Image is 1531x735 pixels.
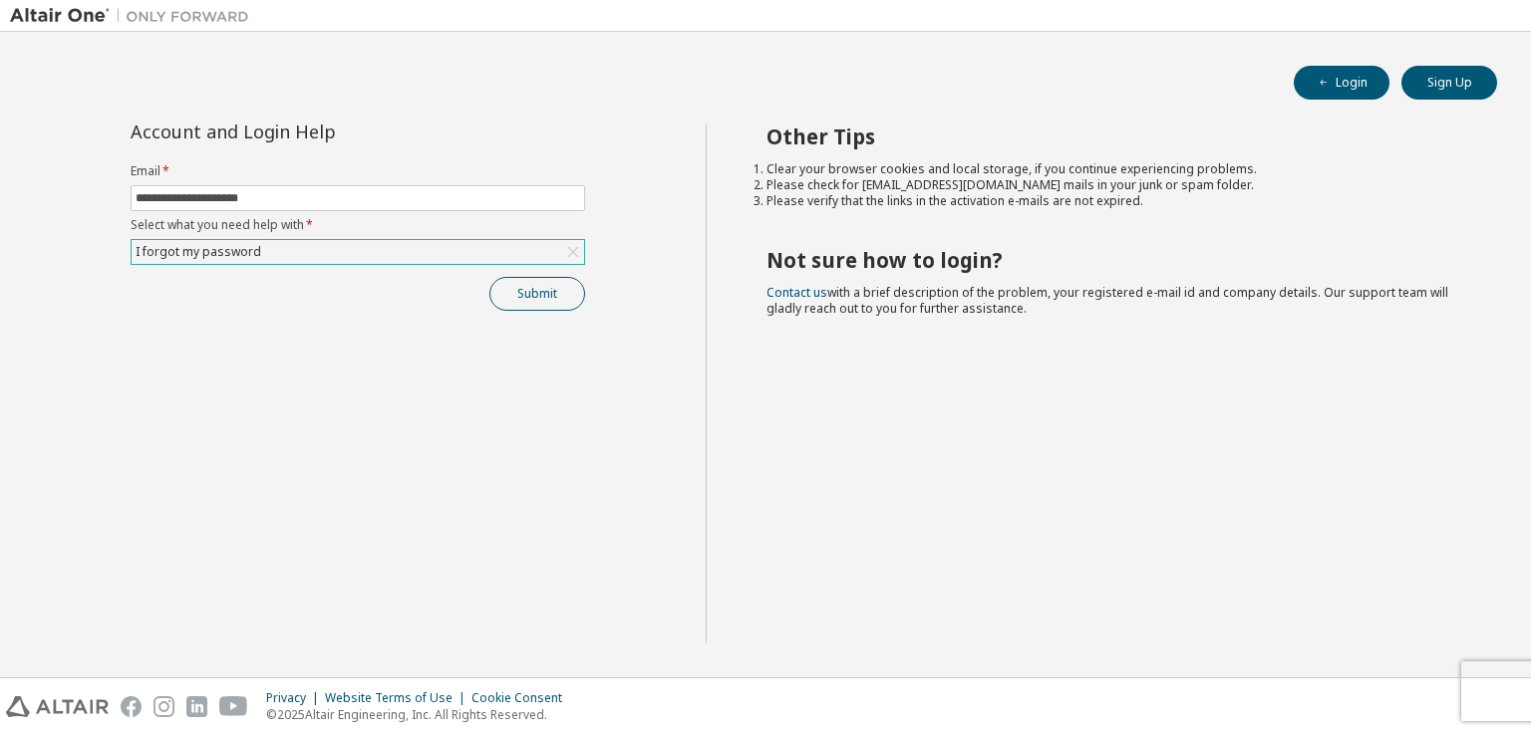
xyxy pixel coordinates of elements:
li: Please verify that the links in the activation e-mails are not expired. [766,193,1462,209]
div: I forgot my password [132,240,584,264]
li: Clear your browser cookies and local storage, if you continue experiencing problems. [766,161,1462,177]
div: Account and Login Help [131,123,494,139]
img: altair_logo.svg [6,696,109,717]
div: I forgot my password [133,241,264,263]
h2: Not sure how to login? [766,247,1462,273]
button: Sign Up [1401,66,1497,100]
span: with a brief description of the problem, your registered e-mail id and company details. Our suppo... [766,284,1448,317]
h2: Other Tips [766,123,1462,149]
img: Altair One [10,6,259,26]
p: © 2025 Altair Engineering, Inc. All Rights Reserved. [266,706,574,723]
div: Cookie Consent [471,690,574,706]
img: youtube.svg [219,696,248,717]
a: Contact us [766,284,827,301]
label: Select what you need help with [131,217,585,233]
button: Submit [489,277,585,311]
label: Email [131,163,585,179]
div: Website Terms of Use [325,690,471,706]
div: Privacy [266,690,325,706]
img: instagram.svg [153,696,174,717]
button: Login [1294,66,1389,100]
img: facebook.svg [121,696,142,717]
li: Please check for [EMAIL_ADDRESS][DOMAIN_NAME] mails in your junk or spam folder. [766,177,1462,193]
img: linkedin.svg [186,696,207,717]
